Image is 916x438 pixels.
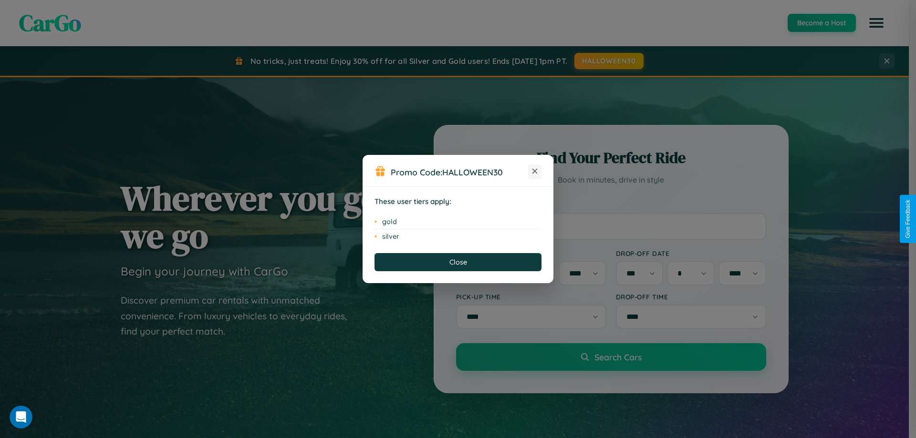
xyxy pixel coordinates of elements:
[375,214,541,229] li: gold
[375,229,541,244] li: silver
[375,253,541,271] button: Close
[905,200,911,238] div: Give Feedback
[442,167,503,177] b: HALLOWEEN30
[391,167,528,177] h3: Promo Code:
[375,197,451,206] strong: These user tiers apply:
[10,406,32,428] iframe: Intercom live chat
